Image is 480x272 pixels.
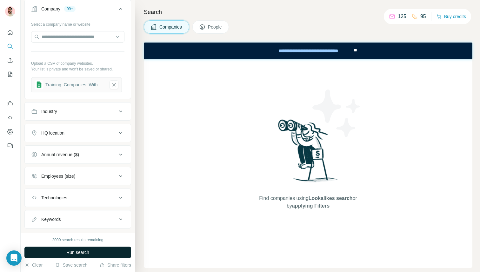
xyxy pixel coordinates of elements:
[292,203,330,209] span: applying Filters
[309,196,353,201] span: Lookalikes search
[144,8,472,17] h4: Search
[41,151,79,158] div: Annual revenue ($)
[25,125,131,141] button: HQ location
[25,1,131,19] button: Company99+
[5,6,15,17] img: Avatar
[41,130,64,136] div: HQ location
[275,118,341,189] img: Surfe Illustration - Woman searching with binoculars
[31,66,124,72] p: Your list is private and won't be saved or shared.
[159,24,183,30] span: Companies
[100,262,131,268] button: Share filters
[25,169,131,184] button: Employees (size)
[5,112,15,123] button: Use Surfe API
[52,237,103,243] div: 2000 search results remaining
[5,140,15,151] button: Feedback
[55,262,87,268] button: Save search
[5,27,15,38] button: Quick start
[35,80,43,89] img: gsheets icon
[437,12,466,21] button: Buy credits
[5,41,15,52] button: Search
[25,104,131,119] button: Industry
[41,6,60,12] div: Company
[66,249,89,255] span: Run search
[25,190,131,205] button: Technologies
[5,55,15,66] button: Enrich CSV
[25,212,131,227] button: Keywords
[6,250,22,266] div: Open Intercom Messenger
[5,69,15,80] button: My lists
[41,108,57,115] div: Industry
[208,24,223,30] span: People
[31,61,124,66] p: Upload a CSV of company websites.
[257,195,359,210] span: Find companies using or by
[45,82,105,88] div: Training_Companies_With_Websites_500+surfetemplate - Sheet1
[5,126,15,137] button: Dashboard
[24,262,43,268] button: Clear
[308,85,365,142] img: Surfe Illustration - Stars
[41,195,67,201] div: Technologies
[144,43,472,59] iframe: Banner
[41,173,75,179] div: Employees (size)
[398,13,406,20] p: 125
[31,19,124,27] div: Select a company name or website
[5,98,15,109] button: Use Surfe on LinkedIn
[64,6,76,12] div: 99+
[420,13,426,20] p: 95
[25,147,131,162] button: Annual revenue ($)
[41,216,61,222] div: Keywords
[24,247,131,258] button: Run search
